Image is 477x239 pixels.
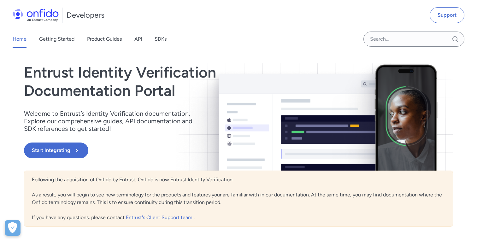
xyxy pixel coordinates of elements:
a: API [134,30,142,48]
a: Home [13,30,26,48]
button: Start Integrating [24,143,88,158]
a: Getting Started [39,30,74,48]
a: SDKs [155,30,167,48]
p: Welcome to Entrust’s Identity Verification documentation. Explore our comprehensive guides, API d... [24,110,201,132]
a: Support [430,7,464,23]
h1: Entrust Identity Verification Documentation Portal [24,63,324,100]
div: Following the acquisition of Onfido by Entrust, Onfido is now Entrust Identity Verification. As a... [24,171,453,227]
button: Open Preferences [5,220,21,236]
h1: Developers [67,10,104,20]
a: Product Guides [87,30,122,48]
img: Onfido Logo [13,9,59,21]
input: Onfido search input field [363,32,464,47]
div: Cookie Preferences [5,220,21,236]
a: Entrust's Client Support team [126,214,194,220]
a: Start Integrating [24,143,324,158]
